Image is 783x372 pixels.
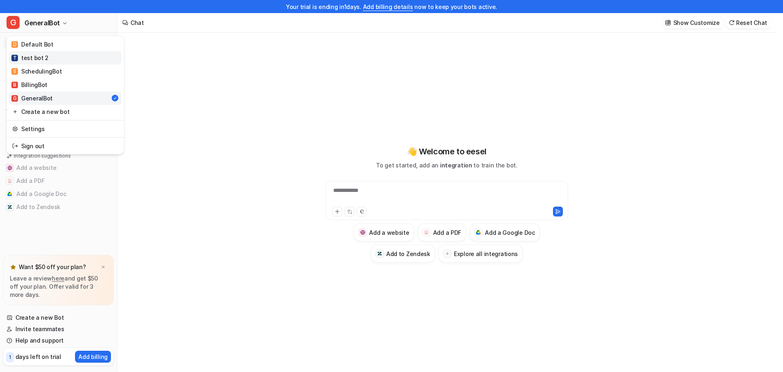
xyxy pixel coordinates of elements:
[11,68,18,75] span: S
[12,125,18,133] img: reset
[11,67,62,76] div: SchedulingBot
[7,16,20,29] span: G
[11,80,47,89] div: BillingBot
[11,94,53,102] div: GeneralBot
[11,82,18,88] span: B
[11,55,18,61] span: T
[11,53,49,62] div: test bot 2
[11,40,53,49] div: Default Bot
[7,36,124,154] div: GGeneralBot
[9,139,122,153] a: Sign out
[11,41,18,48] span: D
[24,17,60,29] span: GeneralBot
[11,95,18,102] span: G
[9,105,122,118] a: Create a new bot
[12,142,18,150] img: reset
[9,122,122,136] a: Settings
[12,107,18,116] img: reset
